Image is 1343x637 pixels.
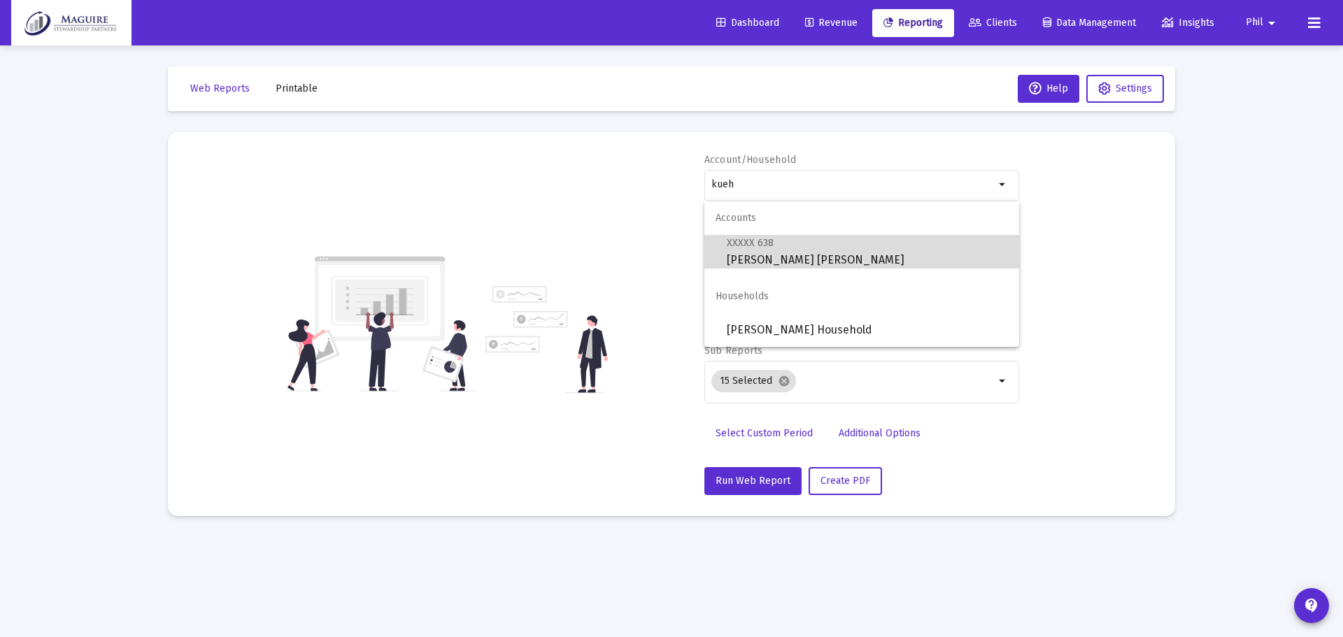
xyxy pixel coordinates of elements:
[1116,83,1152,94] span: Settings
[727,313,1008,347] span: [PERSON_NAME] Household
[727,237,774,249] span: XXXXX 638
[1086,75,1164,103] button: Settings
[1229,8,1297,36] button: Phil
[1029,83,1068,94] span: Help
[872,9,954,37] a: Reporting
[969,17,1017,29] span: Clients
[839,427,921,439] span: Additional Options
[883,17,943,29] span: Reporting
[820,475,870,487] span: Create PDF
[704,280,1019,313] span: Households
[995,373,1011,389] mat-icon: arrow_drop_down
[809,467,882,495] button: Create PDF
[264,75,329,103] button: Printable
[1032,9,1147,37] a: Data Management
[716,17,779,29] span: Dashboard
[179,75,261,103] button: Web Reports
[958,9,1028,37] a: Clients
[1303,597,1320,614] mat-icon: contact_support
[995,176,1011,193] mat-icon: arrow_drop_down
[805,17,858,29] span: Revenue
[778,375,790,387] mat-icon: cancel
[22,9,121,37] img: Dashboard
[704,154,797,166] label: Account/Household
[727,234,1008,269] span: [PERSON_NAME] [PERSON_NAME]
[1043,17,1136,29] span: Data Management
[190,83,250,94] span: Web Reports
[716,475,790,487] span: Run Web Report
[704,345,763,357] label: Sub Reports
[276,83,318,94] span: Printable
[711,370,796,392] mat-chip: 15 Selected
[704,201,1019,235] span: Accounts
[1151,9,1225,37] a: Insights
[711,179,995,190] input: Search or select an account or household
[1018,75,1079,103] button: Help
[485,286,608,393] img: reporting-alt
[1246,17,1263,29] span: Phil
[704,467,802,495] button: Run Web Report
[716,427,813,439] span: Select Custom Period
[1162,17,1214,29] span: Insights
[285,255,477,393] img: reporting
[711,367,995,395] mat-chip-list: Selection
[1263,9,1280,37] mat-icon: arrow_drop_down
[794,9,869,37] a: Revenue
[705,9,790,37] a: Dashboard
